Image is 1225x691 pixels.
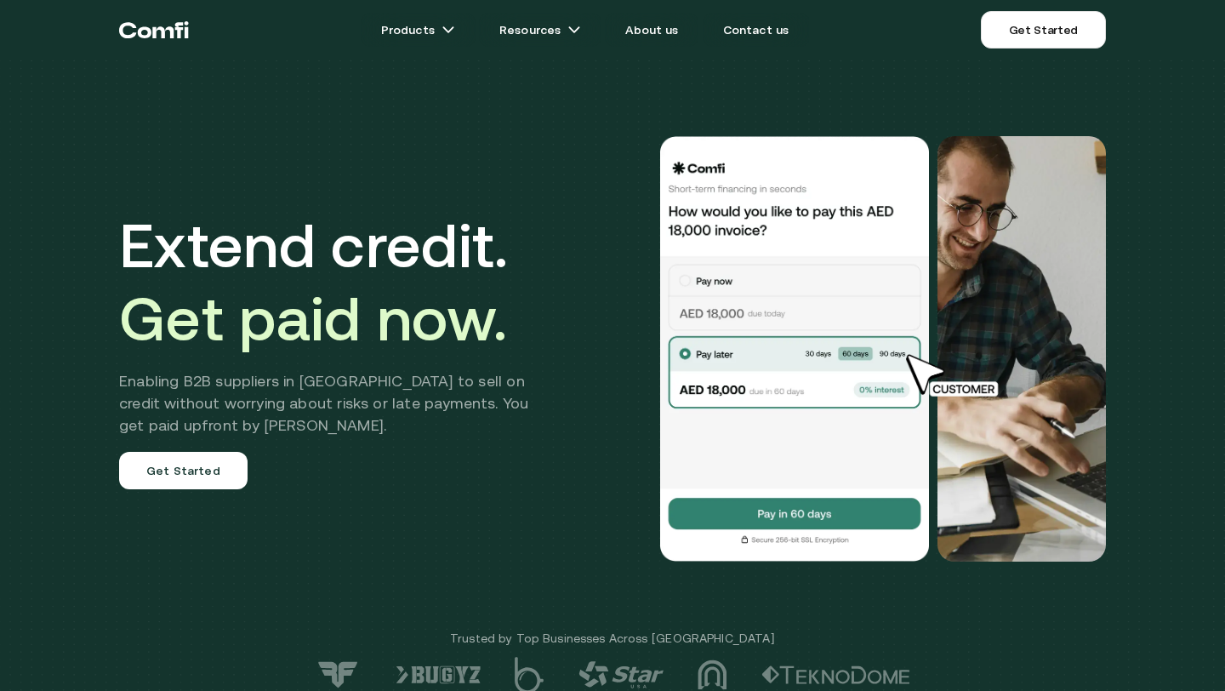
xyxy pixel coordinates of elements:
img: logo-3 [698,660,727,690]
img: logo-7 [315,660,362,689]
a: Return to the top of the Comfi home page [119,4,189,55]
img: logo-4 [578,661,664,688]
a: Contact us [703,13,810,47]
a: Get Started [119,452,248,489]
img: cursor [893,351,1017,399]
a: Productsarrow icons [361,13,476,47]
span: Get paid now. [119,283,507,353]
img: Would you like to pay this AED 18,000.00 invoice? [937,136,1106,562]
img: logo-6 [396,665,481,684]
a: Get Started [981,11,1106,49]
a: Resourcesarrow icons [479,13,601,47]
h1: Extend credit. [119,208,554,355]
img: arrow icons [567,23,581,37]
img: arrow icons [442,23,455,37]
h2: Enabling B2B suppliers in [GEOGRAPHIC_DATA] to sell on credit without worrying about risks or lat... [119,370,554,437]
img: Would you like to pay this AED 18,000.00 invoice? [658,136,931,562]
img: logo-2 [761,665,910,684]
a: About us [605,13,698,47]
